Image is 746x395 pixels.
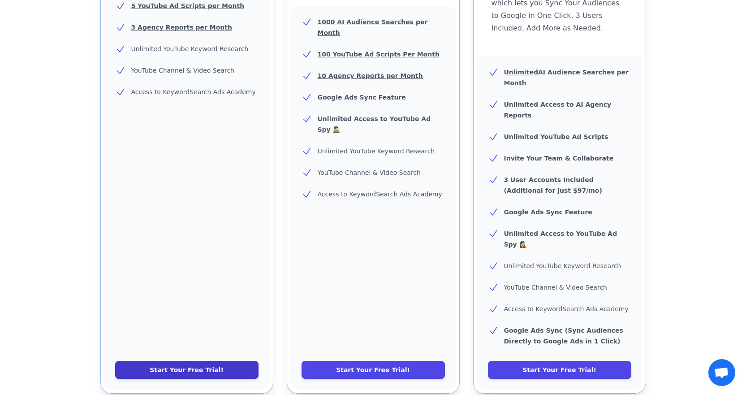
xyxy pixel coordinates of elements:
a: Start Your Free Trial! [488,361,631,379]
span: Unlimited YouTube Keyword Research [504,262,621,269]
u: 3 Agency Reports per Month [131,24,232,31]
b: Invite Your Team & Collaborate [504,155,614,162]
u: 100 YouTube Ad Scripts Per Month [318,51,440,58]
b: 3 User Accounts Included (Additional for just $97/mo) [504,176,602,194]
b: Google Ads Sync Feature [504,208,592,216]
b: Google Ads Sync Feature [318,94,406,101]
span: Unlimited YouTube Keyword Research [131,45,249,52]
b: Unlimited Access to YouTube Ad Spy 🕵️‍♀️ [504,230,617,248]
u: 5 YouTube Ad Scripts per Month [131,2,245,9]
b: Unlimited YouTube Ad Scripts [504,133,608,140]
span: YouTube Channel & Video Search [131,67,234,74]
u: 10 Agency Reports per Month [318,72,423,79]
b: Unlimited Access to AI Agency Reports [504,101,612,119]
b: Google Ads Sync (Sync Audiences Directly to Google Ads in 1 Click) [504,327,623,345]
b: AI Audience Searches per Month [504,69,629,87]
span: Access to KeywordSearch Ads Academy [318,191,442,198]
span: Access to KeywordSearch Ads Academy [131,88,256,95]
span: YouTube Channel & Video Search [318,169,421,176]
div: Open chat [708,359,735,386]
span: YouTube Channel & Video Search [504,284,607,291]
span: Access to KeywordSearch Ads Academy [504,305,629,313]
span: Unlimited YouTube Keyword Research [318,148,435,155]
b: Unlimited Access to YouTube Ad Spy 🕵️‍♀️ [318,115,431,133]
u: 1000 AI Audience Searches per Month [318,18,428,36]
a: Start Your Free Trial! [115,361,259,379]
a: Start Your Free Trial! [302,361,445,379]
u: Unlimited [504,69,539,76]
